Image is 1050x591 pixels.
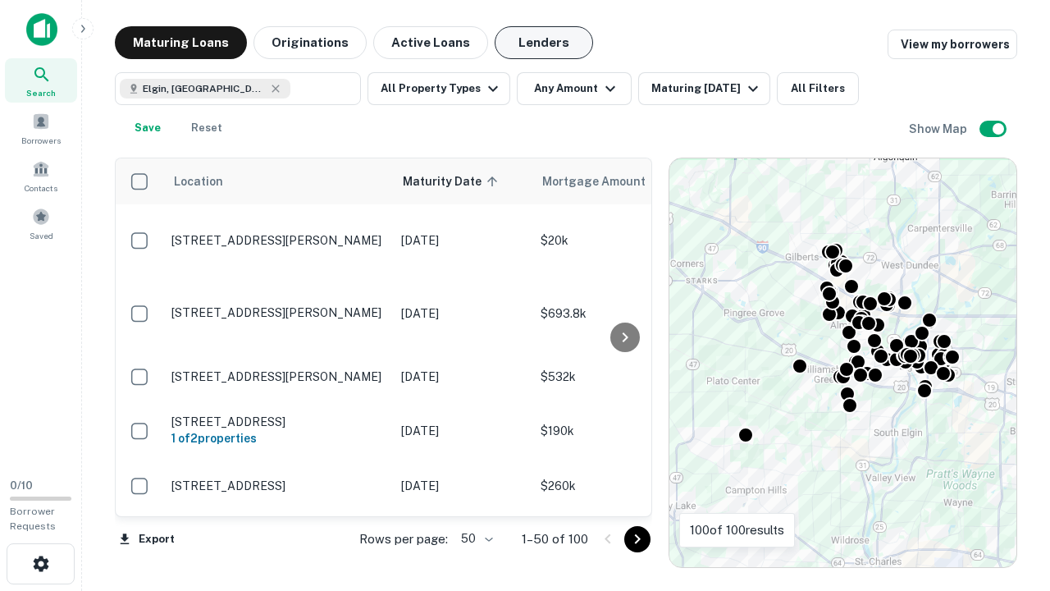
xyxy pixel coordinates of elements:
[10,506,56,532] span: Borrower Requests
[171,305,385,320] p: [STREET_ADDRESS][PERSON_NAME]
[541,305,705,323] p: $693.8k
[26,13,57,46] img: capitalize-icon.png
[651,79,763,98] div: Maturing [DATE]
[5,201,77,245] a: Saved
[401,422,524,440] p: [DATE]
[393,158,532,204] th: Maturity Date
[454,527,495,551] div: 50
[30,229,53,242] span: Saved
[690,520,784,540] p: 100 of 100 results
[121,112,174,144] button: Save your search to get updates of matches that match your search criteria.
[359,529,448,549] p: Rows per page:
[367,72,510,105] button: All Property Types
[401,231,524,250] p: [DATE]
[541,368,705,386] p: $532k
[401,305,524,323] p: [DATE]
[171,479,385,493] p: [STREET_ADDRESS]
[517,72,632,105] button: Any Amount
[401,368,524,386] p: [DATE]
[669,158,1016,567] div: 0 0
[115,527,179,552] button: Export
[21,134,61,147] span: Borrowers
[777,72,859,105] button: All Filters
[10,479,33,492] span: 0 / 10
[143,81,266,96] span: Elgin, [GEOGRAPHIC_DATA], [GEOGRAPHIC_DATA]
[253,26,367,59] button: Originations
[173,172,223,191] span: Location
[5,106,77,150] a: Borrowers
[171,415,385,429] p: [STREET_ADDRESS]
[115,26,247,59] button: Maturing Loans
[5,153,77,198] a: Contacts
[968,460,1050,538] iframe: Chat Widget
[171,369,385,384] p: [STREET_ADDRESS][PERSON_NAME]
[5,58,77,103] a: Search
[541,231,705,250] p: $20k
[25,181,57,195] span: Contacts
[542,172,667,191] span: Mortgage Amount
[171,429,385,447] h6: 1 of 2 properties
[26,86,56,99] span: Search
[403,172,503,191] span: Maturity Date
[163,158,393,204] th: Location
[401,477,524,495] p: [DATE]
[541,477,705,495] p: $260k
[541,422,705,440] p: $190k
[522,529,588,549] p: 1–50 of 100
[495,26,593,59] button: Lenders
[624,526,651,552] button: Go to next page
[638,72,770,105] button: Maturing [DATE]
[888,30,1017,59] a: View my borrowers
[171,233,385,248] p: [STREET_ADDRESS][PERSON_NAME]
[373,26,488,59] button: Active Loans
[909,120,970,138] h6: Show Map
[532,158,713,204] th: Mortgage Amount
[180,112,233,144] button: Reset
